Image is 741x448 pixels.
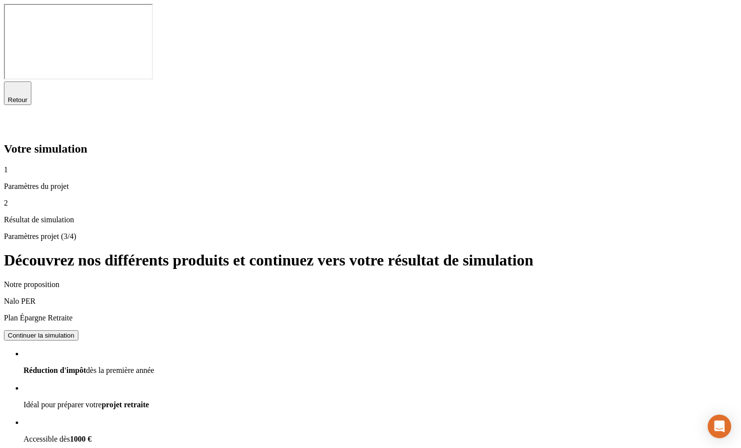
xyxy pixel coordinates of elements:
[4,232,737,241] p: Paramètres projet (3/4)
[86,366,154,374] span: dès la première année
[4,251,737,269] h1: Découvrez nos différents produits et continuez vers votre résultat de simulation
[4,215,737,224] p: Résultat de simulation
[24,400,101,409] span: Idéal pour préparer votre
[4,314,333,322] p: Plan Épargne Retraite
[24,366,86,374] span: Réduction d'impôt
[101,400,149,409] span: projet retraite
[4,280,333,289] p: Notre proposition
[8,332,74,339] div: Continuer la simulation
[708,415,731,438] div: Ouvrir le Messenger Intercom
[8,96,27,104] span: Retour
[70,435,92,443] span: 1000 €
[4,165,737,174] p: 1
[4,330,78,341] button: Continuer la simulation
[4,182,737,191] p: Paramètres du projet
[4,142,737,156] h2: Votre simulation
[4,81,31,105] button: Retour
[24,435,70,443] span: Accessible dès
[4,297,333,306] p: Nalo PER
[4,199,737,208] p: 2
